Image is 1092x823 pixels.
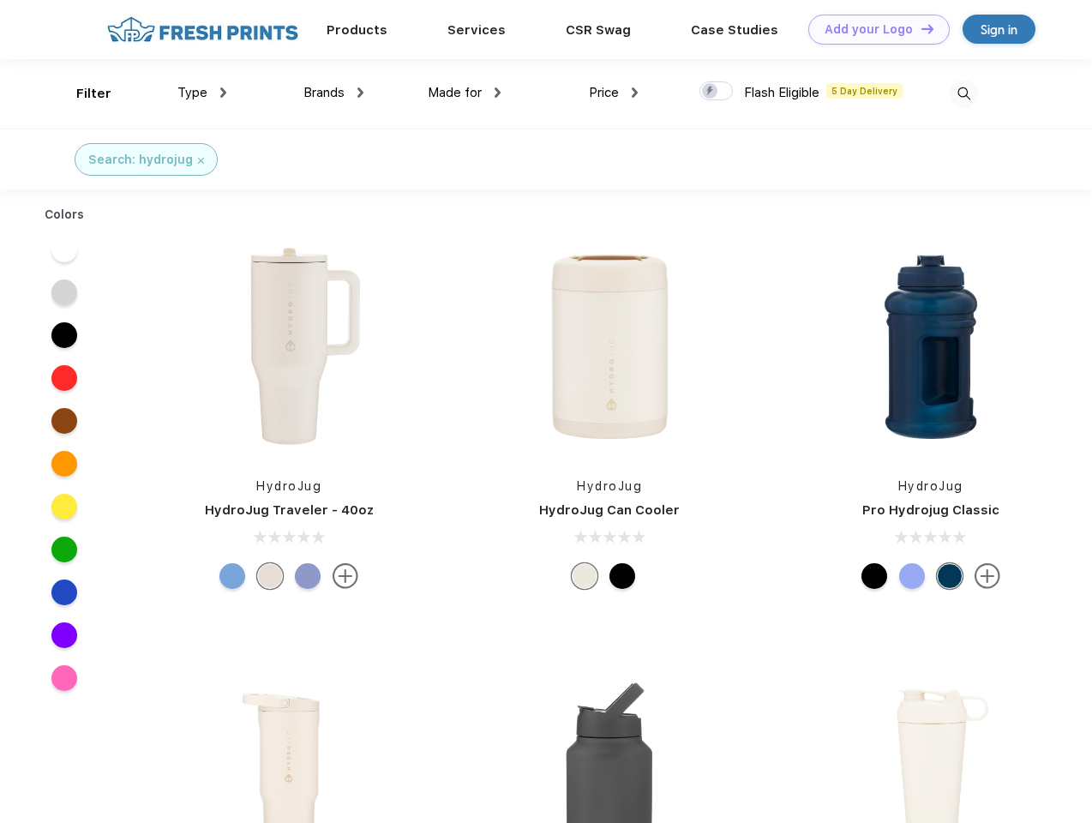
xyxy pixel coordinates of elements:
[861,563,887,589] div: Black
[327,22,387,38] a: Products
[950,80,978,108] img: desktop_search.svg
[256,479,321,493] a: HydroJug
[589,85,619,100] span: Price
[303,85,345,100] span: Brands
[577,479,642,493] a: HydroJug
[632,87,638,98] img: dropdown.png
[899,563,925,589] div: Hyper Blue
[937,563,963,589] div: Navy
[220,87,226,98] img: dropdown.png
[205,502,374,518] a: HydroJug Traveler - 40oz
[963,15,1035,44] a: Sign in
[981,20,1017,39] div: Sign in
[295,563,321,589] div: Peri
[495,87,501,98] img: dropdown.png
[32,206,98,224] div: Colors
[825,22,913,37] div: Add your Logo
[175,232,403,460] img: func=resize&h=266
[257,563,283,589] div: Cream
[539,502,680,518] a: HydroJug Can Cooler
[198,158,204,164] img: filter_cancel.svg
[826,83,903,99] span: 5 Day Delivery
[572,563,597,589] div: Cream
[609,563,635,589] div: Black
[357,87,363,98] img: dropdown.png
[177,85,207,100] span: Type
[88,151,193,169] div: Search: hydrojug
[333,563,358,589] img: more.svg
[102,15,303,45] img: fo%20logo%202.webp
[921,24,933,33] img: DT
[744,85,819,100] span: Flash Eligible
[898,479,963,493] a: HydroJug
[975,563,1000,589] img: more.svg
[495,232,723,460] img: func=resize&h=266
[817,232,1045,460] img: func=resize&h=266
[862,502,999,518] a: Pro Hydrojug Classic
[428,85,482,100] span: Made for
[76,84,111,104] div: Filter
[219,563,245,589] div: Riptide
